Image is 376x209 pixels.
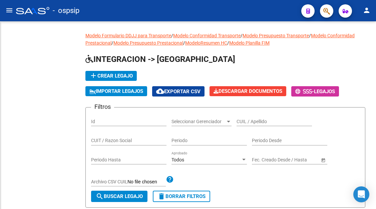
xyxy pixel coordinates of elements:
[210,86,286,96] button: Descargar Documentos
[320,156,327,163] button: Open calendar
[214,88,282,94] span: Descargar Documentos
[171,157,184,162] span: Todos
[89,72,97,80] mat-icon: add
[252,157,276,163] input: Fecha inicio
[229,40,270,46] a: Modelo Planilla FIM
[295,89,314,95] span: -
[85,86,147,96] button: IMPORTAR LEGAJOS
[153,191,210,202] button: Borrar Filtros
[89,73,133,79] span: Crear Legajo
[353,186,369,202] div: Open Intercom Messenger
[291,86,339,97] button: -Legajos
[156,89,201,95] span: Exportar CSV
[243,33,309,38] a: Modelo Presupuesto Transporte
[85,71,137,81] button: Crear Legajo
[185,40,227,46] a: ModeloResumen HC
[157,192,165,200] mat-icon: delete
[5,6,13,14] mat-icon: menu
[89,88,143,94] span: IMPORTAR LEGAJOS
[85,55,235,64] span: INTEGRACION -> [GEOGRAPHIC_DATA]
[91,102,114,111] h3: Filtros
[282,157,315,163] input: Fecha fin
[96,192,104,200] mat-icon: search
[85,33,171,38] a: Modelo Formulario DDJJ para Transporte
[113,40,183,46] a: Modelo Presupuesto Prestacional
[127,179,166,185] input: Archivo CSV CUIL
[171,119,226,124] span: Seleccionar Gerenciador
[363,6,371,14] mat-icon: person
[156,87,164,95] mat-icon: cloud_download
[152,86,205,97] button: Exportar CSV
[91,179,127,184] span: Archivo CSV CUIL
[157,193,206,199] span: Borrar Filtros
[53,3,79,18] span: - ospsip
[166,175,174,183] mat-icon: help
[173,33,241,38] a: Modelo Conformidad Transporte
[314,89,335,95] span: Legajos
[91,191,147,202] button: Buscar Legajo
[96,193,143,199] span: Buscar Legajo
